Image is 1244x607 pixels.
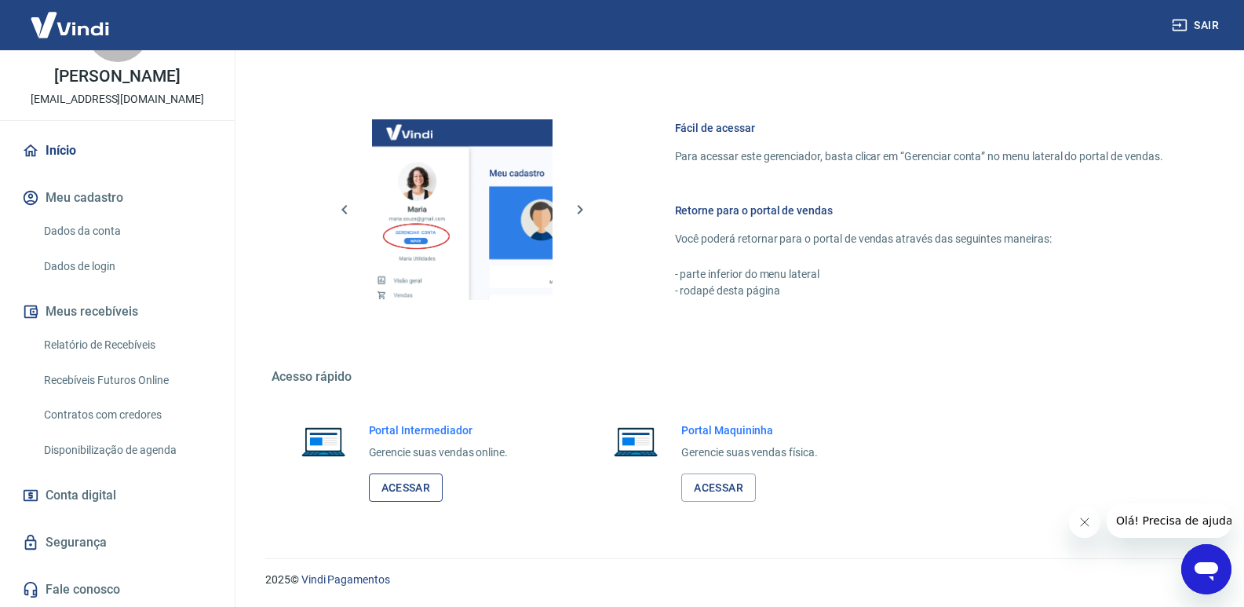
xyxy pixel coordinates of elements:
h6: Fácil de acessar [675,120,1163,136]
p: Você poderá retornar para o portal de vendas através das seguintes maneiras: [675,231,1163,247]
span: Olá! Precisa de ajuda? [9,11,132,24]
a: Dados de login [38,250,216,283]
a: Conta digital [19,478,216,513]
iframe: Fechar mensagem [1069,506,1100,538]
iframe: Mensagem da empresa [1107,503,1231,538]
p: [PERSON_NAME] [54,68,180,85]
p: - rodapé desta página [675,283,1163,299]
button: Meu cadastro [19,181,216,215]
img: Imagem da dashboard mostrando o botão de gerenciar conta na sidebar no lado esquerdo [372,119,553,300]
a: Dados da conta [38,215,216,247]
img: Imagem de um notebook aberto [603,422,669,460]
a: Contratos com credores [38,399,216,431]
img: Vindi [19,1,121,49]
button: Sair [1169,11,1225,40]
a: Fale conosco [19,572,216,607]
a: Acessar [369,474,443,503]
p: 2025 © [265,572,1206,588]
p: Para acessar este gerenciador, basta clicar em “Gerenciar conta” no menu lateral do portal de ven... [675,148,1163,165]
p: Gerencie suas vendas física. [681,444,818,461]
a: Acessar [681,474,756,503]
span: Conta digital [46,485,116,506]
h6: Retorne para o portal de vendas [675,203,1163,218]
button: Meus recebíveis [19,294,216,329]
h6: Portal Intermediador [369,422,509,438]
a: Início [19,133,216,168]
a: Vindi Pagamentos [301,573,390,586]
a: Relatório de Recebíveis [38,329,216,361]
p: [EMAIL_ADDRESS][DOMAIN_NAME] [31,91,204,108]
h6: Portal Maquininha [681,422,818,438]
iframe: Botão para abrir a janela de mensagens [1181,544,1231,594]
h5: Acesso rápido [272,369,1201,385]
img: Imagem de um notebook aberto [290,422,356,460]
a: Recebíveis Futuros Online [38,364,216,397]
a: Disponibilização de agenda [38,434,216,466]
a: Segurança [19,525,216,560]
p: - parte inferior do menu lateral [675,266,1163,283]
p: Gerencie suas vendas online. [369,444,509,461]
